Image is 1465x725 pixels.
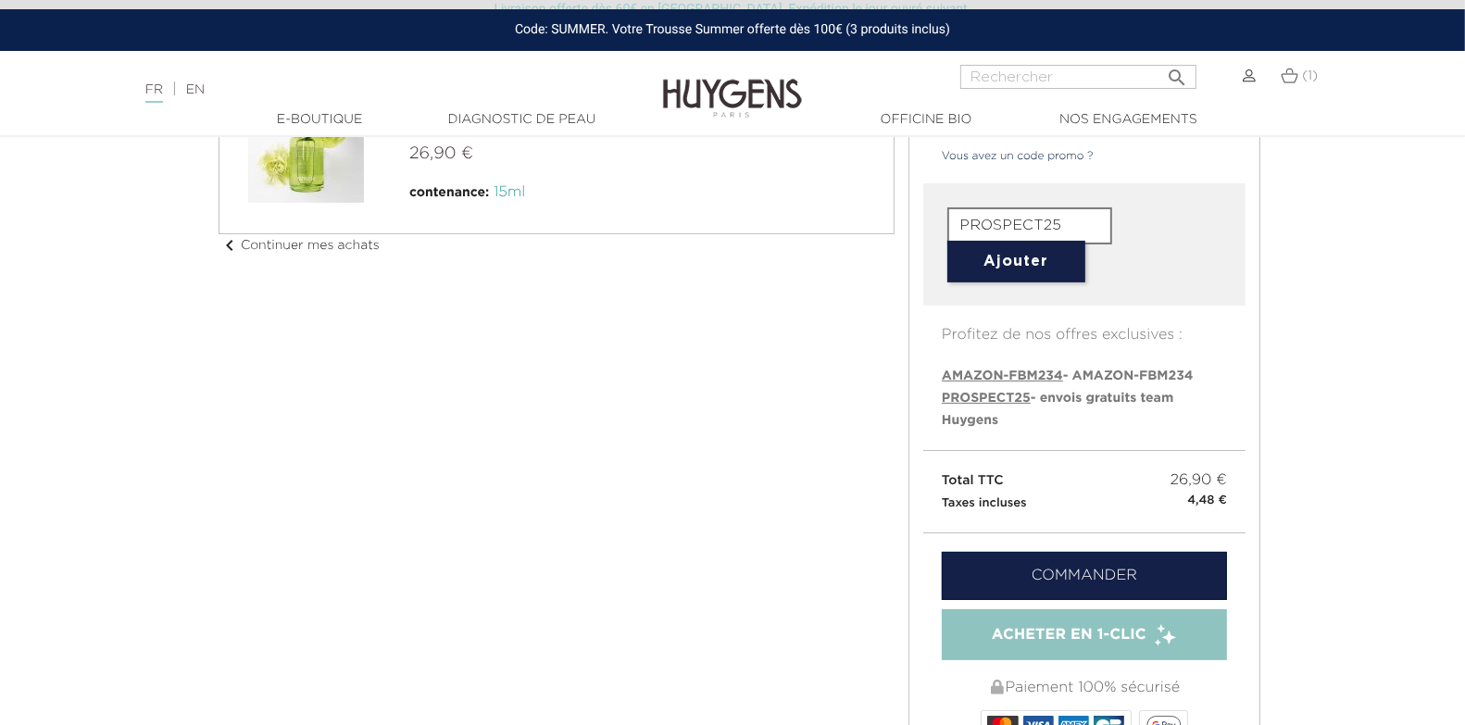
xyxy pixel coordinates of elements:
a: FR [145,83,163,103]
i: chevron_left [219,234,241,256]
a: Nos engagements [1035,110,1221,130]
span: PROSPECT25 [942,392,1031,405]
span: Total TTC [942,474,1004,487]
a: E-Boutique [227,110,412,130]
img: Huygens [663,49,802,120]
p: Profitez de nos offres exclusives : [923,306,1246,346]
img: Paiement 100% sécurisé [991,680,1004,694]
span: (1) [1302,69,1318,82]
small: 4,48 € [1187,492,1227,510]
small: Taxes incluses [942,497,1027,509]
a: Vous avez un code promo ? [923,148,1094,165]
div: | [136,79,596,101]
a: Diagnostic de peau [429,110,614,130]
a: Commander [942,552,1227,600]
a: EN [186,83,205,96]
span: AMAZON-FBM234 [942,369,1063,382]
span: 26,90 € [409,145,473,162]
a: (1) [1281,69,1319,83]
span: - envois gratuits team Huygens [942,392,1173,427]
span: 15ml [494,185,525,200]
span: contenance: [409,186,489,199]
button: Ajouter [947,241,1085,282]
span: - AMAZON-FBM234 [942,369,1194,382]
div: Paiement 100% sécurisé [942,669,1227,706]
input: Rechercher [960,65,1196,89]
input: Code promo [947,207,1112,244]
img: Le Concentré Hyaluronique [248,87,364,203]
i:  [1167,61,1189,83]
a: Officine Bio [833,110,1019,130]
span: 26,90 € [1171,469,1227,492]
button:  [1161,59,1195,84]
a: chevron_leftContinuer mes achats [219,239,380,252]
